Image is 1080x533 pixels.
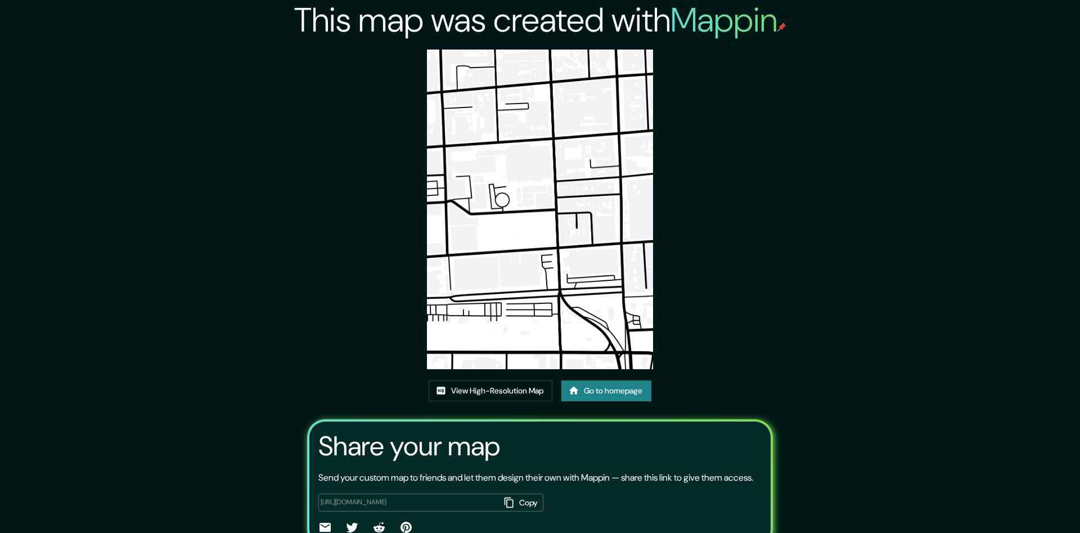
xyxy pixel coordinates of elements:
button: Copy [499,494,543,512]
a: Go to homepage [561,380,651,401]
img: created-map [427,50,653,369]
p: Send your custom map to friends and let them design their own with Mappin — share this link to gi... [318,471,753,485]
img: mappin-pin [777,23,786,32]
a: View High-Resolution Map [429,380,552,401]
h3: Share your map [318,431,500,462]
iframe: Help widget launcher [980,489,1068,521]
